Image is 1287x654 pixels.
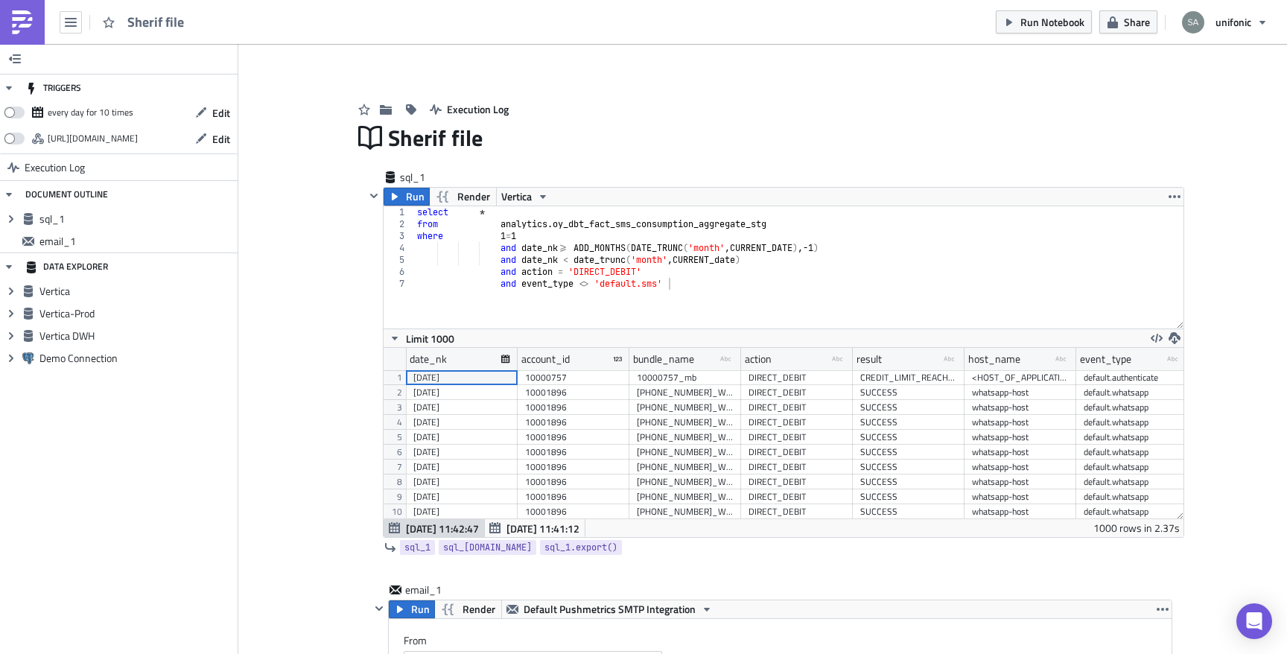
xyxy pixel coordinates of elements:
[637,445,734,460] div: [PHONE_NUMBER]_WhatsApp Package Monetary
[370,600,388,618] button: Hide content
[406,188,425,206] span: Run
[400,540,435,555] a: sql_1
[525,385,622,400] div: 10001896
[524,600,696,618] span: Default Pushmetrics SMTP Integration
[413,445,510,460] div: [DATE]
[384,206,414,218] div: 1
[39,285,234,298] span: Vertica
[48,101,133,124] div: every day for 10 times
[25,74,81,101] div: TRIGGERS
[525,445,622,460] div: 10001896
[972,430,1069,445] div: whatsapp-host
[1236,603,1272,639] div: Open Intercom Messenger
[25,253,108,280] div: DATA EXPLORER
[860,460,957,474] div: SUCCESS
[972,400,1069,415] div: whatsapp-host
[413,504,510,519] div: [DATE]
[525,489,622,504] div: 10001896
[1084,400,1180,415] div: default.whatsapp
[463,600,495,618] span: Render
[429,188,497,206] button: Render
[968,348,1020,370] div: host_name
[212,131,230,147] span: Edit
[384,329,460,347] button: Limit 1000
[188,127,238,150] button: Edit
[860,504,957,519] div: SUCCESS
[384,242,414,254] div: 4
[972,489,1069,504] div: whatsapp-host
[39,212,234,226] span: sql_1
[389,600,435,618] button: Run
[860,370,957,385] div: CREDIT_LIMIT_REACHED
[384,266,414,278] div: 6
[860,385,957,400] div: SUCCESS
[1084,370,1180,385] div: default.authenticate
[384,188,430,206] button: Run
[501,600,718,618] button: Default Pushmetrics SMTP Integration
[39,307,234,320] span: Vertica-Prod
[637,460,734,474] div: [PHONE_NUMBER]_WhatsApp Package Monetary
[637,370,734,385] div: 10000757_mb
[525,474,622,489] div: 10001896
[996,10,1092,34] button: Run Notebook
[637,489,734,504] div: [PHONE_NUMBER]_WhatsApp Package Monetary
[749,430,845,445] div: DIRECT_DEBIT
[972,370,1069,385] div: <HOST_OF_APPLICATION>
[1080,348,1131,370] div: event_type
[525,430,622,445] div: 10001896
[1084,415,1180,430] div: default.whatsapp
[39,235,234,248] span: email_1
[749,474,845,489] div: DIRECT_DEBIT
[1020,14,1084,30] span: Run Notebook
[749,489,845,504] div: DIRECT_DEBIT
[749,504,845,519] div: DIRECT_DEBIT
[637,504,734,519] div: [PHONE_NUMBER]_WhatsApp Package Monetary
[544,540,617,555] span: sql_1.export()
[525,370,622,385] div: 10000757
[860,430,957,445] div: SUCCESS
[1084,385,1180,400] div: default.whatsapp
[1124,14,1150,30] span: Share
[365,187,383,205] button: Hide content
[413,400,510,415] div: [DATE]
[749,385,845,400] div: DIRECT_DEBIT
[860,489,957,504] div: SUCCESS
[1084,460,1180,474] div: default.whatsapp
[637,385,734,400] div: [PHONE_NUMBER]_WhatsApp Package Monetary
[384,278,414,290] div: 7
[434,600,502,618] button: Render
[384,519,485,537] button: [DATE] 11:42:47
[384,230,414,242] div: 3
[48,127,138,150] div: https://pushmetrics.io/api/v1/report/eZlmP8DLVg/webhook?token=6b21fcdd75c949b3b8639295cd3a8675
[10,10,34,34] img: PushMetrics
[972,460,1069,474] div: whatsapp-host
[1084,504,1180,519] div: default.whatsapp
[501,188,532,206] span: Vertica
[633,348,694,370] div: bundle_name
[637,474,734,489] div: [PHONE_NUMBER]_WhatsApp Package Monetary
[749,460,845,474] div: DIRECT_DEBIT
[525,504,622,519] div: 10001896
[1084,445,1180,460] div: default.whatsapp
[525,460,622,474] div: 10001896
[1180,10,1206,35] img: Avatar
[1093,519,1180,537] div: 1000 rows in 2.37s
[540,540,622,555] a: sql_1.export()
[1084,430,1180,445] div: default.whatsapp
[188,101,238,124] button: Edit
[411,600,430,618] span: Run
[400,170,460,185] span: sql_1
[384,254,414,266] div: 5
[127,13,187,31] span: Sherif file
[972,445,1069,460] div: whatsapp-host
[413,489,510,504] div: [DATE]
[413,370,510,385] div: [DATE]
[25,181,108,208] div: DOCUMENT OUTLINE
[384,218,414,230] div: 2
[1084,474,1180,489] div: default.whatsapp
[1084,489,1180,504] div: default.whatsapp
[25,154,85,181] span: Execution Log
[422,98,516,121] button: Execution Log
[745,348,772,370] div: action
[637,400,734,415] div: [PHONE_NUMBER]_WhatsApp Package Monetary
